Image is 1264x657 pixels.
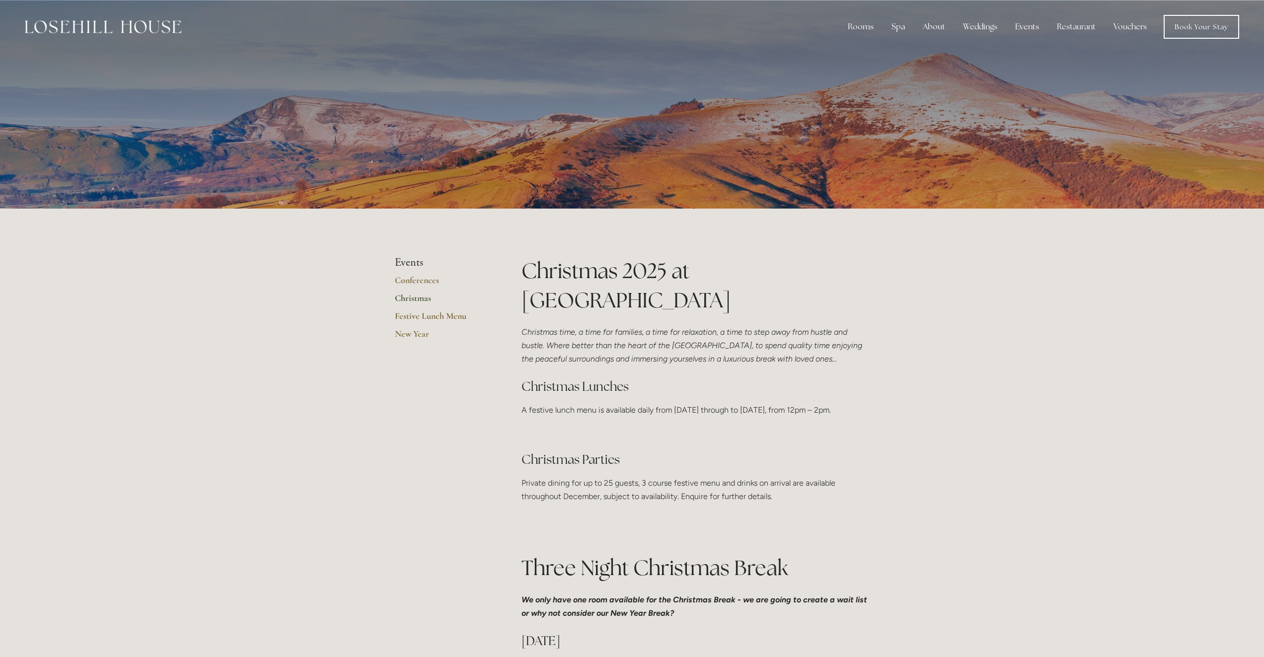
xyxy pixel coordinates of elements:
[521,451,870,468] h2: Christmas Parties
[1049,17,1104,37] div: Restaurant
[395,256,490,269] li: Events
[395,328,490,346] a: New Year
[395,275,490,292] a: Conferences
[521,476,870,503] p: Private dining for up to 25 guests, 3 course festive menu and drinks on arrival are available thr...
[395,292,490,310] a: Christmas
[25,20,181,33] img: Losehill House
[915,17,953,37] div: About
[521,595,869,618] em: We only have one room available for the Christmas Break - we are going to create a wait list or w...
[395,310,490,328] a: Festive Lunch Menu
[521,632,870,650] h2: [DATE]
[1007,17,1047,37] div: Events
[521,327,864,364] em: Christmas time, a time for families, a time for relaxation, a time to step away from hustle and b...
[521,256,870,315] h1: Christmas 2025 at [GEOGRAPHIC_DATA]
[955,17,1005,37] div: Weddings
[521,378,870,395] h2: Christmas Lunches
[884,17,913,37] div: Spa
[1106,17,1155,37] a: Vouchers
[521,524,870,583] h1: Three Night Christmas Break
[840,17,882,37] div: Rooms
[521,403,870,417] p: A festive lunch menu is available daily from [DATE] through to [DATE], from 12pm – 2pm.
[1164,15,1239,39] a: Book Your Stay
